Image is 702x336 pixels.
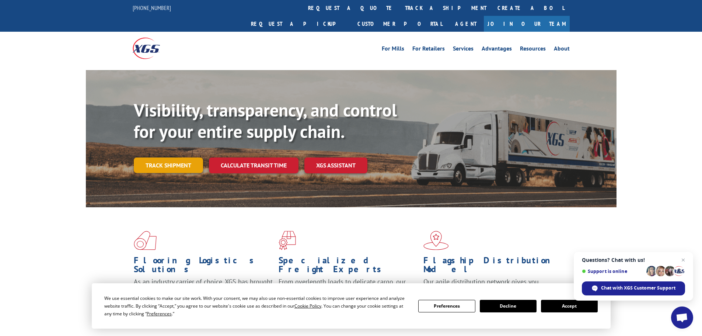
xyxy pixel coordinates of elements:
span: Cookie Policy [294,303,321,309]
a: Resources [520,46,546,54]
span: As an industry carrier of choice, XGS has brought innovation and dedication to flooring logistics... [134,277,273,304]
p: From overlength loads to delicate cargo, our experienced staff knows the best way to move your fr... [279,277,418,310]
a: About [554,46,570,54]
span: Close chat [679,256,688,264]
h1: Specialized Freight Experts [279,256,418,277]
h1: Flagship Distribution Model [423,256,563,277]
a: Advantages [482,46,512,54]
img: xgs-icon-focused-on-flooring-red [279,231,296,250]
a: Track shipment [134,157,203,173]
div: Open chat [671,306,693,329]
span: Chat with XGS Customer Support [601,285,675,291]
img: xgs-icon-flagship-distribution-model-red [423,231,449,250]
a: Calculate transit time [209,157,298,173]
div: We use essential cookies to make our site work. With your consent, we may also use non-essential ... [104,294,409,318]
span: Questions? Chat with us! [582,257,685,263]
a: [PHONE_NUMBER] [133,4,171,11]
img: xgs-icon-total-supply-chain-intelligence-red [134,231,157,250]
b: Visibility, transparency, and control for your entire supply chain. [134,98,397,143]
span: Preferences [147,311,172,317]
a: Agent [448,16,484,32]
span: Support is online [582,269,644,274]
button: Decline [480,300,537,312]
h1: Flooring Logistics Solutions [134,256,273,277]
button: Accept [541,300,598,312]
a: Customer Portal [352,16,448,32]
a: XGS ASSISTANT [304,157,367,173]
a: For Mills [382,46,404,54]
a: For Retailers [412,46,445,54]
a: Services [453,46,474,54]
button: Preferences [418,300,475,312]
span: Our agile distribution network gives you nationwide inventory management on demand. [423,277,559,295]
a: Request a pickup [245,16,352,32]
div: Chat with XGS Customer Support [582,281,685,295]
a: Join Our Team [484,16,570,32]
div: Cookie Consent Prompt [92,283,611,329]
